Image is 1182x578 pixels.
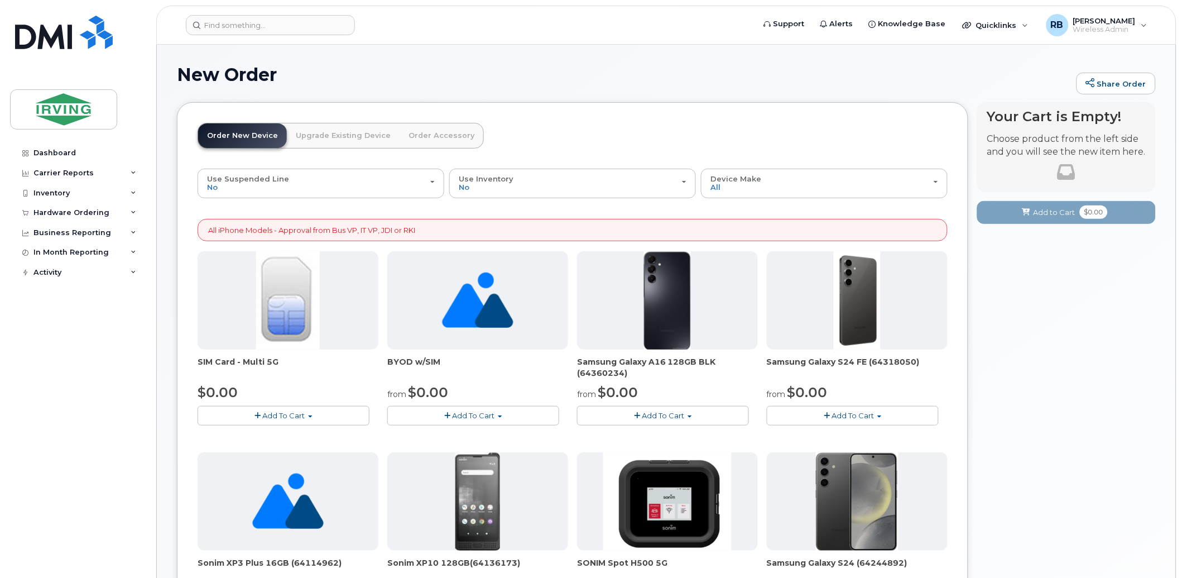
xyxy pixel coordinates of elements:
span: Add To Cart [832,411,875,420]
button: Use Inventory No [449,169,696,198]
span: No [207,183,218,192]
span: Add To Cart [263,411,305,420]
small: from [577,389,596,399]
div: BYOD w/SIM [387,356,568,379]
span: Device Make [710,174,761,183]
a: Order New Device [198,123,287,148]
img: s24_fe.png [834,251,881,350]
span: No [459,183,469,192]
div: Samsung Galaxy A16 128GB BLK (64360234) [577,356,758,379]
button: Device Make All [701,169,948,198]
button: Add To Cart [387,406,559,426]
span: Add To Cart [642,411,685,420]
button: Add To Cart [767,406,939,426]
img: no_image_found-2caef05468ed5679b831cfe6fc140e25e0c280774317ffc20a367ab7fd17291e.png [442,251,513,350]
button: Add to Cart $0.00 [977,201,1156,224]
span: Use Inventory [459,174,513,183]
p: All iPhone Models - Approval from Bus VP, IT VP, JDI or RKI [208,225,415,236]
img: s24.jpg [816,452,898,551]
span: $0.00 [408,384,448,400]
span: $0.00 [787,384,828,400]
img: XP10.jpg [455,452,501,551]
a: Order Accessory [400,123,483,148]
button: Use Suspended Line No [198,169,444,198]
button: Add To Cart [577,406,749,426]
small: from [767,389,786,399]
a: Share Order [1077,73,1156,95]
img: no_image_found-2caef05468ed5679b831cfe6fc140e25e0c280774317ffc20a367ab7fd17291e.png [252,452,323,551]
span: All [710,183,720,192]
small: from [387,389,406,399]
p: Choose product from the left side and you will see the new item here. [987,133,1146,159]
div: SIM Card - Multi 5G [198,356,378,379]
span: Add To Cart [453,411,495,420]
a: Upgrade Existing Device [287,123,400,148]
span: $0.00 [198,384,238,400]
div: Samsung Galaxy S24 FE (64318050) [767,356,948,379]
span: Add to Cart [1034,207,1075,218]
span: $0.00 [598,384,638,400]
h1: New Order [177,65,1071,84]
img: A16_-_JDI.png [644,251,691,350]
span: $0.00 [1080,206,1108,219]
h4: Your Cart is Empty! [987,109,1146,124]
span: Use Suspended Line [207,174,289,183]
img: SONIM.png [603,452,731,551]
button: Add To Cart [198,406,369,426]
img: 00D627D4-43E9-49B7-A367-2C99342E128C.jpg [256,251,320,350]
